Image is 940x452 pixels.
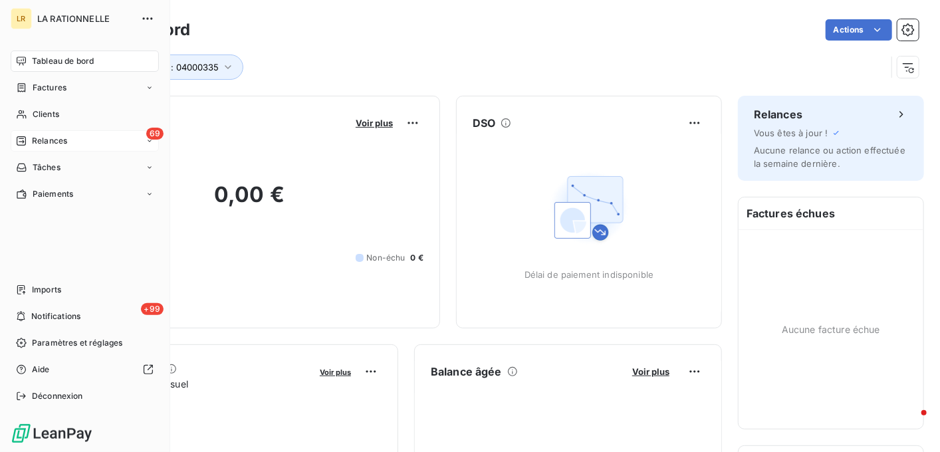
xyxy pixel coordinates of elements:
[366,252,405,264] span: Non-échu
[33,188,73,200] span: Paiements
[431,364,502,380] h6: Balance âgée
[32,337,122,349] span: Paramètres et réglages
[826,19,892,41] button: Actions
[754,128,828,138] span: Vous êtes à jour !
[11,8,32,29] div: LR
[32,135,67,147] span: Relances
[411,252,423,264] span: 0 €
[11,423,93,444] img: Logo LeanPay
[124,55,243,80] button: Client : 04000335
[632,366,669,377] span: Voir plus
[32,390,83,402] span: Déconnexion
[33,162,60,173] span: Tâches
[146,128,164,140] span: 69
[33,82,66,94] span: Factures
[75,181,423,221] h2: 0,00 €
[33,108,59,120] span: Clients
[37,13,133,24] span: LA RATIONNELLE
[75,377,310,391] span: Chiffre d'affaires mensuel
[473,115,495,131] h6: DSO
[32,55,94,67] span: Tableau de bord
[525,269,654,280] span: Délai de paiement indisponible
[356,118,393,128] span: Voir plus
[316,366,355,378] button: Voir plus
[31,310,80,322] span: Notifications
[352,117,397,129] button: Voir plus
[32,364,50,376] span: Aide
[895,407,927,439] iframe: Intercom live chat
[782,322,880,336] span: Aucune facture échue
[754,145,905,169] span: Aucune relance ou action effectuée la semaine dernière.
[739,197,923,229] h6: Factures échues
[628,366,673,378] button: Voir plus
[320,368,351,377] span: Voir plus
[141,303,164,315] span: +99
[754,106,802,122] h6: Relances
[11,359,159,380] a: Aide
[546,166,632,251] img: Empty state
[32,284,61,296] span: Imports
[144,62,219,72] span: Client : 04000335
